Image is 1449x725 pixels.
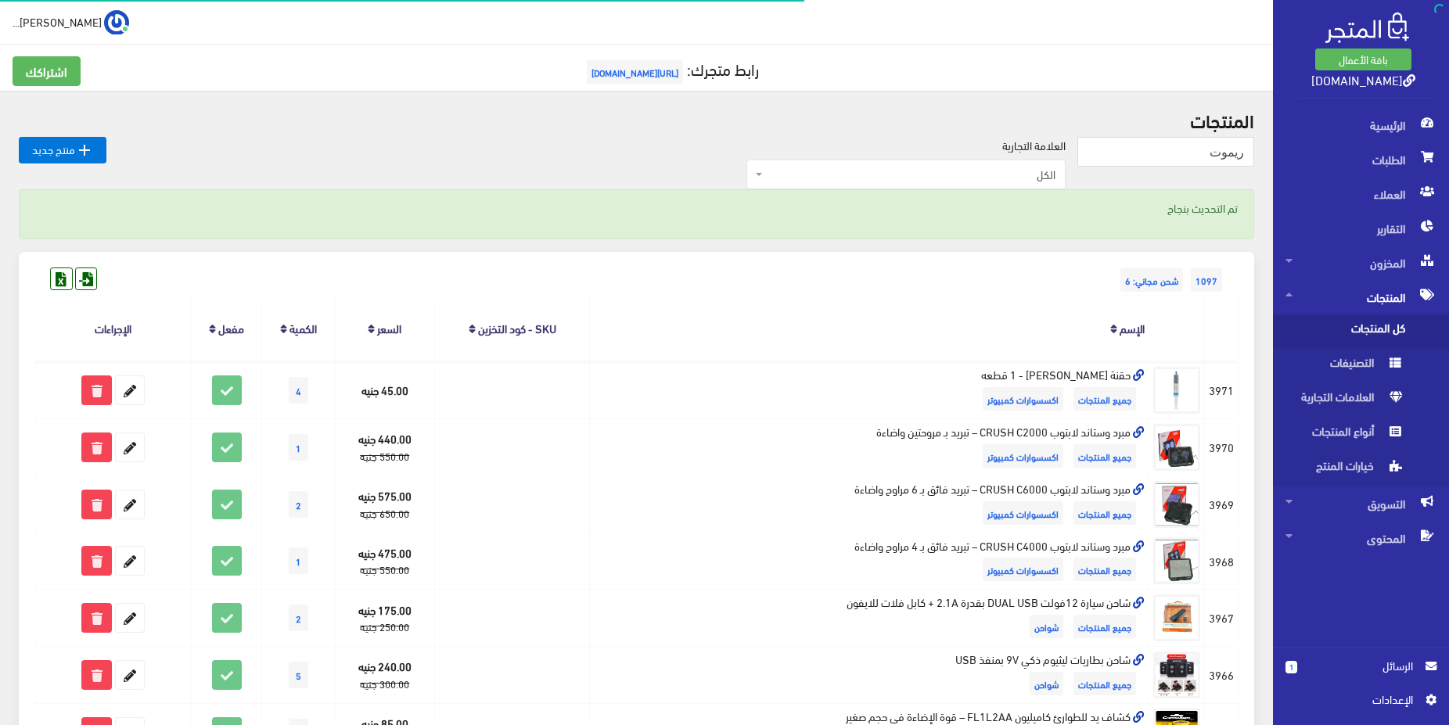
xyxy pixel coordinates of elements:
span: 1097 [1191,268,1222,292]
a: رابط متجرك:[URL][DOMAIN_NAME] [583,54,759,83]
span: جميع المنتجات [1073,444,1136,468]
a: باقة الأعمال [1315,48,1411,70]
td: 3967 [1205,590,1239,647]
h2: المنتجات [19,109,1254,130]
img: shahn-ayfon-syarh-12-folt.jpg [1153,594,1200,641]
span: شواحن [1030,672,1063,695]
span: المنتجات [1285,280,1436,314]
a: خيارات المنتج [1273,452,1449,486]
td: 3969 [1205,476,1239,533]
span: جميع المنتجات [1073,558,1136,581]
span: خيارات المنتج [1285,452,1404,486]
a: المخزون [1273,246,1449,280]
span: 2 [289,491,308,518]
a: 1 الرسائل [1285,657,1436,691]
a: السعر [377,317,401,339]
p: تم التحديث بنجاح [35,199,1238,217]
span: 5 [289,662,308,688]
span: الطلبات [1285,142,1436,177]
img: mbrd-omsnd-labtob-6-mroh-maa-adaaah.jpg [1153,481,1200,528]
td: 3971 [1205,361,1239,418]
a: الإسم [1120,317,1145,339]
th: الإجراءات [35,296,192,361]
span: جميع المنتجات [1073,615,1136,638]
a: أنواع المنتجات [1273,418,1449,452]
td: 3968 [1205,533,1239,590]
a: الرئيسية [1273,108,1449,142]
span: الرئيسية [1285,108,1436,142]
img: shahn-btaryat-lythyom-thky-9v-bmnfth-usb.jpg [1153,651,1200,698]
td: شاحن بطاريات ليثيوم ذكي 9V بمنفذ USB [590,647,1149,704]
td: مبرد وستاند لابتوب CRUSH C2000 – تبريد بـ مروحتين واضاءة [590,418,1149,476]
img: mbrd-omsnd-llabtob-4-mroh-maa-adaaah.jpg [1153,537,1200,584]
a: كل المنتجات [1273,314,1449,349]
td: 175.00 جنيه [335,590,434,647]
a: مفعل [218,317,244,339]
span: 1 [289,434,308,461]
span: اكسسوارات كمبيوتر [983,558,1063,581]
span: [URL][DOMAIN_NAME] [587,60,683,84]
input: بحث... [1077,137,1254,167]
strike: 300.00 جنيه [360,674,409,693]
td: 240.00 جنيه [335,647,434,704]
td: مبرد وستاند لابتوب CRUSH C6000 – تبريد فائق بـ 6 مراوح واضاءة [590,476,1149,533]
img: hkn-krym-brosysor-1-ktaah.jpg [1153,367,1200,414]
span: 4 [289,377,308,404]
td: 45.00 جنيه [335,361,434,418]
span: الكل [746,160,1066,189]
td: 575.00 جنيه [335,476,434,533]
td: 440.00 جنيه [335,418,434,476]
td: 3966 [1205,647,1239,704]
a: المنتجات [1273,280,1449,314]
span: أنواع المنتجات [1285,418,1404,452]
a: المحتوى [1273,521,1449,555]
span: اكسسوارات كمبيوتر [983,444,1063,468]
span: المخزون [1285,246,1436,280]
span: اكسسوارات كمبيوتر [983,501,1063,525]
img: ... [104,10,129,35]
td: 3970 [1205,418,1239,476]
span: اكسسوارات كمبيوتر [983,387,1063,411]
span: الكل [766,167,1055,182]
strike: 650.00 جنيه [360,504,409,522]
a: الكمية [289,317,317,339]
span: كل المنتجات [1285,314,1404,349]
span: [PERSON_NAME]... [13,12,102,31]
img: mbrd-omsnd-llabtob-2-mroh-maa-adaaah.jpg [1153,424,1200,471]
span: شواحن [1030,615,1063,638]
span: الرسائل [1310,657,1413,674]
iframe: Drift Widget Chat Controller [19,618,78,677]
strike: 550.00 جنيه [360,447,409,465]
span: المحتوى [1285,521,1436,555]
span: اﻹعدادات [1298,691,1412,708]
label: العلامة التجارية [1002,137,1066,154]
td: شاحن سيارة 12فولت DUAL USB بقدرة 2.1A + كابل فلات للايفون [590,590,1149,647]
td: 475.00 جنيه [335,533,434,590]
strike: 550.00 جنيه [360,560,409,579]
a: ... [PERSON_NAME]... [13,9,129,34]
span: 2 [289,605,308,631]
td: حقنة [PERSON_NAME] - 1 قطعه [590,361,1149,418]
td: مبرد وستاند لابتوب CRUSH C4000 – تبريد فائق بـ 4 مراوح واضاءة [590,533,1149,590]
span: التصنيفات [1285,349,1404,383]
img: . [1325,13,1409,43]
a: التقارير [1273,211,1449,246]
a: التصنيفات [1273,349,1449,383]
span: جميع المنتجات [1073,672,1136,695]
strike: 250.00 جنيه [360,617,409,636]
a: [DOMAIN_NAME] [1311,68,1415,91]
span: شحن مجاني: 6 [1120,268,1183,292]
span: 1 [1285,661,1297,673]
span: التقارير [1285,211,1436,246]
a: اشتراكك [13,56,81,86]
span: جميع المنتجات [1073,501,1136,525]
span: جميع المنتجات [1073,387,1136,411]
span: العملاء [1285,177,1436,211]
a: SKU - كود التخزين [478,317,556,339]
i:  [75,141,94,160]
a: العملاء [1273,177,1449,211]
a: العلامات التجارية [1273,383,1449,418]
a: الطلبات [1273,142,1449,177]
a: منتج جديد [19,137,106,163]
span: التسويق [1285,486,1436,521]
